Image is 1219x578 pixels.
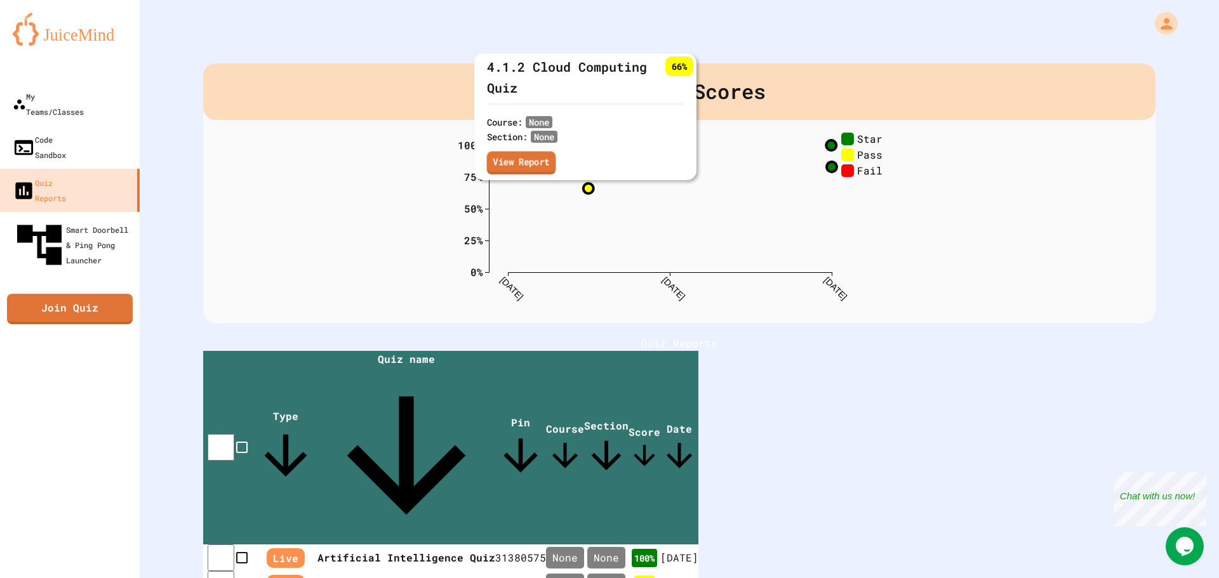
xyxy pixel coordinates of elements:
div: Quiz Scores [203,63,1156,120]
span: Section [584,419,629,478]
span: Live [267,548,305,568]
span: Score [629,425,660,471]
div: Quiz Reports [13,175,66,206]
div: Code Sandbox [13,132,66,162]
text: 25% [464,233,483,246]
iframe: chat widget [1114,472,1206,526]
a: Join Quiz [7,294,133,324]
iframe: chat widget [1166,527,1206,565]
text: 50% [464,201,483,214]
text: 100% [458,138,483,151]
text: Star [857,131,883,145]
td: [DATE] [660,544,698,571]
div: My Account [1142,9,1181,38]
span: Type [254,409,317,487]
span: Course [546,422,584,475]
div: 100 % [632,549,657,567]
img: logo-orange.svg [13,13,127,46]
div: None [546,547,584,568]
text: Fail [857,163,883,176]
div: My Teams/Classes [13,89,84,119]
text: 0% [470,265,483,278]
text: [DATE] [822,275,849,301]
span: None [531,131,557,143]
a: View Report [486,151,556,174]
text: [DATE] [660,275,687,301]
text: [DATE] [498,275,525,301]
text: Pass [857,147,883,161]
div: None [587,547,625,568]
span: Quiz name [317,352,495,544]
th: Artificial Intelligence Quiz [317,544,495,571]
td: 31380575 [495,544,546,571]
span: None [526,116,552,128]
div: Smart Doorbell & Ping Pong Launcher [13,218,135,272]
input: select all desserts [208,434,234,461]
text: 75% [464,169,483,183]
span: Pin [495,416,546,481]
span: 4.1.2 Cloud Computing Quiz [487,58,647,96]
span: Course: [487,116,523,128]
span: Section: [487,131,528,143]
span: Date [660,422,698,475]
h1: Quiz Reports [203,336,1156,351]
